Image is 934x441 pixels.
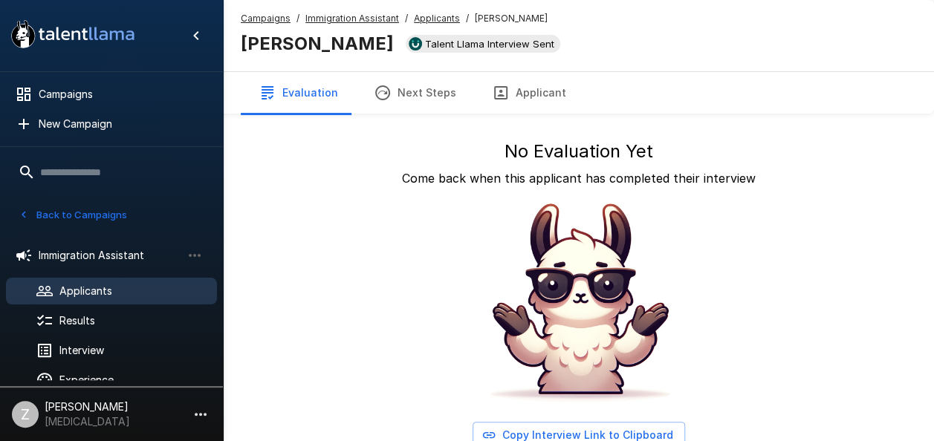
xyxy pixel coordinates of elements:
div: View profile in UKG [406,35,560,53]
img: ukg_logo.jpeg [409,37,422,50]
span: / [296,11,299,26]
u: Immigration Assistant [305,13,399,24]
span: / [405,11,408,26]
button: Evaluation [241,72,356,114]
span: / [466,11,469,26]
h5: No Evaluation Yet [505,140,653,163]
u: Applicants [414,13,460,24]
span: Talent Llama Interview Sent [419,38,560,50]
button: Next Steps [356,72,474,114]
p: Come back when this applicant has completed their interview [402,169,756,187]
span: [PERSON_NAME] [475,11,548,26]
img: Animated document [467,193,690,416]
button: Applicant [474,72,584,114]
u: Campaigns [241,13,291,24]
b: [PERSON_NAME] [241,33,394,54]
